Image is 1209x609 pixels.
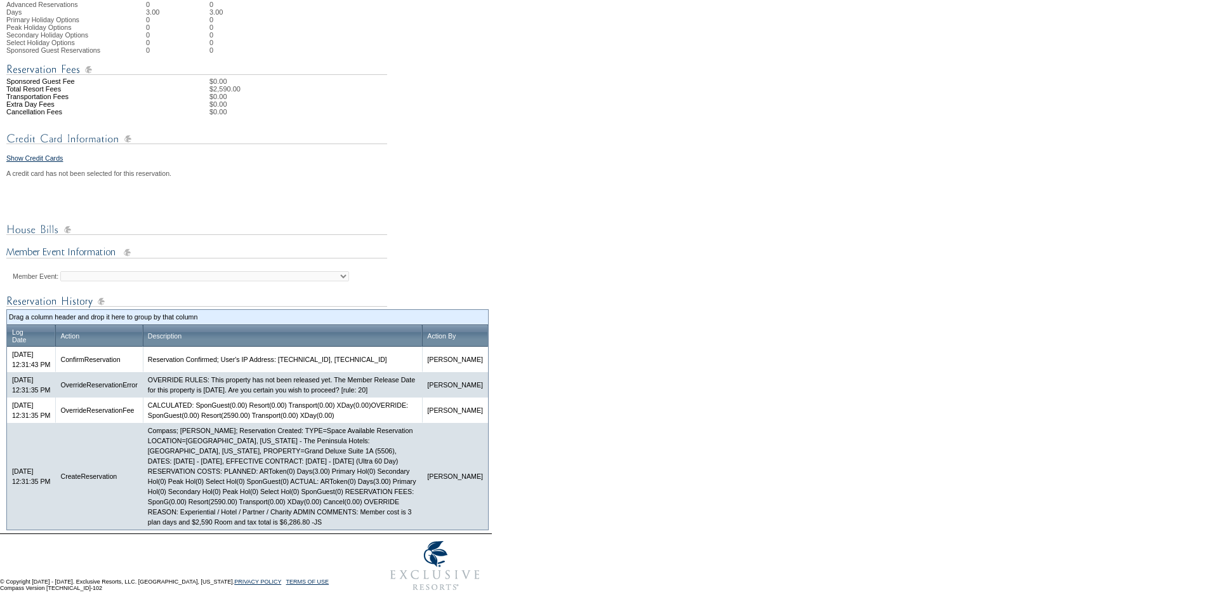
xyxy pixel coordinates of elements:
td: Compass; [PERSON_NAME]; Reservation Created: TYPE=Space Available Reservation LOCATION=[GEOGRAPHI... [143,423,423,530]
td: [PERSON_NAME] [422,347,488,372]
img: Reservation Fees [6,62,387,77]
td: Cancellation Fees [6,108,146,116]
td: OverrideReservationError [55,372,142,398]
th: Drag to group or reorder [7,325,55,347]
td: 0 [146,16,209,23]
td: [PERSON_NAME] [422,398,488,423]
td: $2,590.00 [209,85,489,93]
span: Peak Holiday Options [6,23,71,31]
td: [DATE] 12:31:43 PM [7,347,55,372]
td: CreateReservation [55,423,142,530]
td: 0 [209,1,223,8]
td: [DATE] 12:31:35 PM [7,423,55,530]
td: $0.00 [209,108,489,116]
td: Sponsored Guest Fee [6,77,146,85]
td: 3.00 [146,8,209,16]
img: Exclusive Resorts [378,534,492,598]
td: OverrideReservationFee [55,398,142,423]
a: LogDate [12,328,27,344]
td: 0 [209,16,223,23]
td: [PERSON_NAME] [422,372,488,398]
span: Advanced Reservations [6,1,78,8]
div: A credit card has not been selected for this reservation. [6,170,489,177]
td: 0 [209,39,223,46]
a: Action By [427,332,456,340]
a: PRIVACY POLICY [234,579,281,585]
th: Drag to group or reorder [143,325,423,347]
td: 0 [209,31,223,39]
span: Primary Holiday Options [6,16,79,23]
span: Days [6,8,22,16]
a: Show Credit Cards [6,154,63,162]
a: TERMS OF USE [286,579,329,585]
td: $0.00 [209,93,489,100]
td: $0.00 [209,77,489,85]
a: Description [148,332,182,340]
td: 0 [146,1,209,8]
td: $0.00 [209,100,489,108]
td: OVERRIDE RULES: This property has not been released yet. The Member Release Date for this propert... [143,372,423,398]
img: Member Event [6,245,387,261]
td: [DATE] 12:31:35 PM [7,398,55,423]
td: Transportation Fees [6,93,146,100]
td: [DATE] 12:31:35 PM [7,372,55,398]
td: 0 [209,46,223,54]
td: Extra Day Fees [6,100,146,108]
img: Credit Card Information [6,131,387,147]
td: CALCULATED: SponGuest(0.00) Resort(0.00) Transport(0.00) XDay(0.00)OVERRIDE: SponGuest(0.00) Reso... [143,398,423,423]
td: 3.00 [209,8,223,16]
td: ConfirmReservation [55,347,142,372]
img: Reservation Log [6,293,387,309]
a: Action [60,332,79,340]
td: Total Resort Fees [6,85,146,93]
span: Select Holiday Options [6,39,75,46]
td: Drag a column header and drop it here to group by that column [9,312,486,322]
td: 0 [146,31,209,39]
td: [PERSON_NAME] [422,423,488,530]
td: 0 [146,46,209,54]
img: House Bills [6,222,387,238]
span: Secondary Holiday Options [6,31,88,39]
td: 0 [146,23,209,31]
td: 0 [209,23,223,31]
span: Sponsored Guest Reservations [6,46,100,54]
td: 0 [146,39,209,46]
td: Reservation Confirmed; User's IP Address: [TECHNICAL_ID], [TECHNICAL_ID] [143,347,423,372]
label: Member Event: [13,272,58,280]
